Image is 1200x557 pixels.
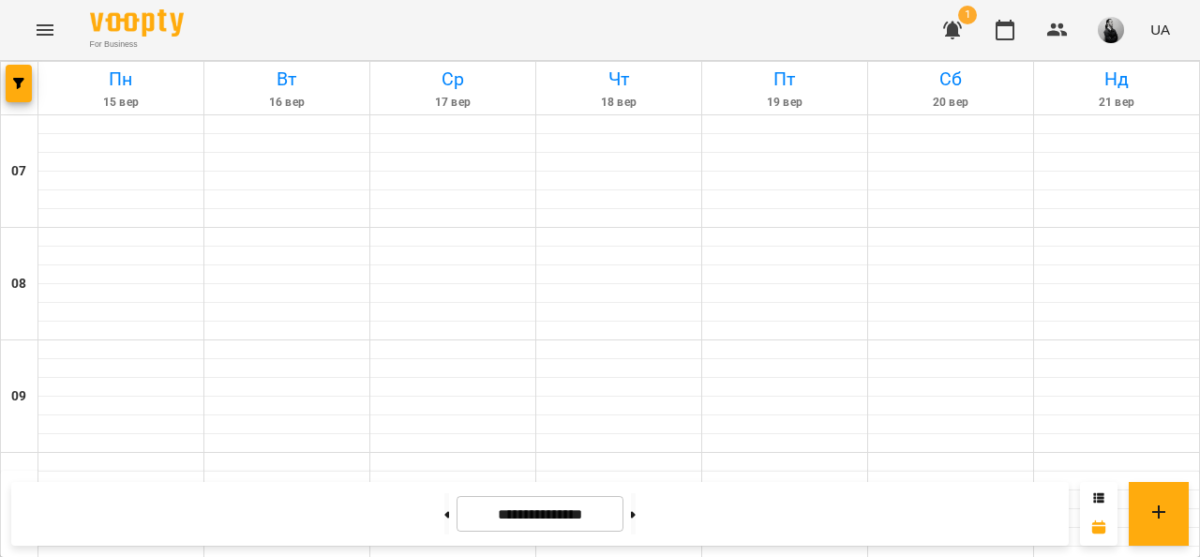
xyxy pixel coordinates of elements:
span: UA [1150,20,1170,39]
img: 109b3f3020440a715010182117ad3573.jpeg [1098,17,1124,43]
h6: 16 вер [207,94,367,112]
h6: Чт [539,65,698,94]
button: Menu [22,8,67,53]
button: UA [1143,12,1177,47]
h6: 17 вер [373,94,532,112]
h6: 18 вер [539,94,698,112]
h6: 09 [11,386,26,407]
h6: 08 [11,274,26,294]
h6: Сб [871,65,1030,94]
h6: 21 вер [1037,94,1196,112]
h6: 07 [11,161,26,182]
h6: 19 вер [705,94,864,112]
h6: Нд [1037,65,1196,94]
span: 1 [958,6,977,24]
h6: 15 вер [41,94,201,112]
h6: Ср [373,65,532,94]
img: Voopty Logo [90,9,184,37]
h6: Пт [705,65,864,94]
span: For Business [90,38,184,51]
h6: 20 вер [871,94,1030,112]
h6: Вт [207,65,367,94]
h6: Пн [41,65,201,94]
